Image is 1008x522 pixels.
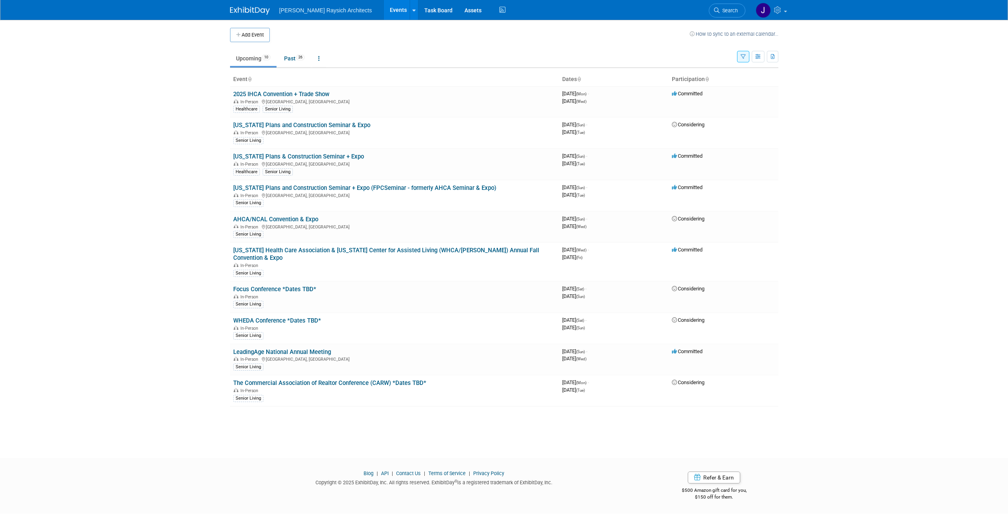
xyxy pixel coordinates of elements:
[576,130,585,135] span: (Tue)
[586,122,587,128] span: -
[672,379,704,385] span: Considering
[233,223,556,230] div: [GEOGRAPHIC_DATA], [GEOGRAPHIC_DATA]
[233,129,556,135] div: [GEOGRAPHIC_DATA], [GEOGRAPHIC_DATA]
[672,153,702,159] span: Committed
[576,248,586,252] span: (Wed)
[576,381,586,385] span: (Mon)
[233,348,331,356] a: LeadingAge National Annual Meeting
[278,51,311,66] a: Past26
[576,350,585,354] span: (Sun)
[233,153,364,160] a: [US_STATE] Plans & Construction Seminar + Expo
[233,106,260,113] div: Healthcare
[455,479,457,483] sup: ®
[234,99,238,103] img: In-Person Event
[230,51,277,66] a: Upcoming10
[240,224,261,230] span: In-Person
[467,470,472,476] span: |
[576,388,585,392] span: (Tue)
[672,247,702,253] span: Committed
[672,348,702,354] span: Committed
[390,470,395,476] span: |
[240,162,261,167] span: In-Person
[669,73,778,86] th: Participation
[576,193,585,197] span: (Tue)
[233,192,556,198] div: [GEOGRAPHIC_DATA], [GEOGRAPHIC_DATA]
[364,470,373,476] a: Blog
[562,286,586,292] span: [DATE]
[690,31,778,37] a: How to sync to an external calendar...
[473,470,504,476] a: Privacy Policy
[234,326,238,330] img: In-Person Event
[248,76,252,82] a: Sort by Event Name
[562,379,589,385] span: [DATE]
[576,255,582,260] span: (Fri)
[375,470,380,476] span: |
[234,224,238,228] img: In-Person Event
[233,184,496,191] a: [US_STATE] Plans and Construction Seminar + Expo (FPCSeminar - formerly AHCA Seminar & Expo)
[381,470,389,476] a: API
[233,122,370,129] a: [US_STATE] Plans and Construction Seminar & Expo
[576,217,585,221] span: (Sun)
[576,294,585,299] span: (Sun)
[233,356,556,362] div: [GEOGRAPHIC_DATA], [GEOGRAPHIC_DATA]
[588,247,589,253] span: -
[709,4,745,17] a: Search
[240,294,261,300] span: In-Person
[562,387,585,393] span: [DATE]
[576,123,585,127] span: (Sun)
[672,91,702,97] span: Committed
[233,98,556,104] div: [GEOGRAPHIC_DATA], [GEOGRAPHIC_DATA]
[233,231,263,238] div: Senior Living
[422,470,427,476] span: |
[233,363,263,371] div: Senior Living
[263,106,293,113] div: Senior Living
[279,7,372,14] span: [PERSON_NAME] Raysich Architects
[562,184,587,190] span: [DATE]
[588,379,589,385] span: -
[688,472,740,483] a: Refer & Earn
[576,186,585,190] span: (Sun)
[240,357,261,362] span: In-Person
[672,184,702,190] span: Committed
[586,184,587,190] span: -
[233,168,260,176] div: Healthcare
[234,294,238,298] img: In-Person Event
[562,122,587,128] span: [DATE]
[233,395,263,402] div: Senior Living
[650,494,778,501] div: $150 off for them.
[240,193,261,198] span: In-Person
[262,54,271,60] span: 10
[576,224,586,229] span: (Wed)
[562,317,586,323] span: [DATE]
[230,73,559,86] th: Event
[234,357,238,361] img: In-Person Event
[586,153,587,159] span: -
[240,388,261,393] span: In-Person
[234,130,238,134] img: In-Person Event
[756,3,771,18] img: Jenna Hammer
[233,317,321,324] a: WHEDA Conference *Dates TBD*
[585,286,586,292] span: -
[672,216,704,222] span: Considering
[562,216,587,222] span: [DATE]
[230,7,270,15] img: ExhibitDay
[576,357,586,361] span: (Wed)
[233,270,263,277] div: Senior Living
[233,91,329,98] a: 2025 IHCA Convention + Trade Show
[234,162,238,166] img: In-Person Event
[577,76,581,82] a: Sort by Start Date
[672,317,704,323] span: Considering
[576,326,585,330] span: (Sun)
[562,254,582,260] span: [DATE]
[240,263,261,268] span: In-Person
[576,162,585,166] span: (Tue)
[562,98,586,104] span: [DATE]
[586,348,587,354] span: -
[234,193,238,197] img: In-Person Event
[234,388,238,392] img: In-Person Event
[562,160,585,166] span: [DATE]
[562,153,587,159] span: [DATE]
[672,286,704,292] span: Considering
[576,287,584,291] span: (Sat)
[234,263,238,267] img: In-Person Event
